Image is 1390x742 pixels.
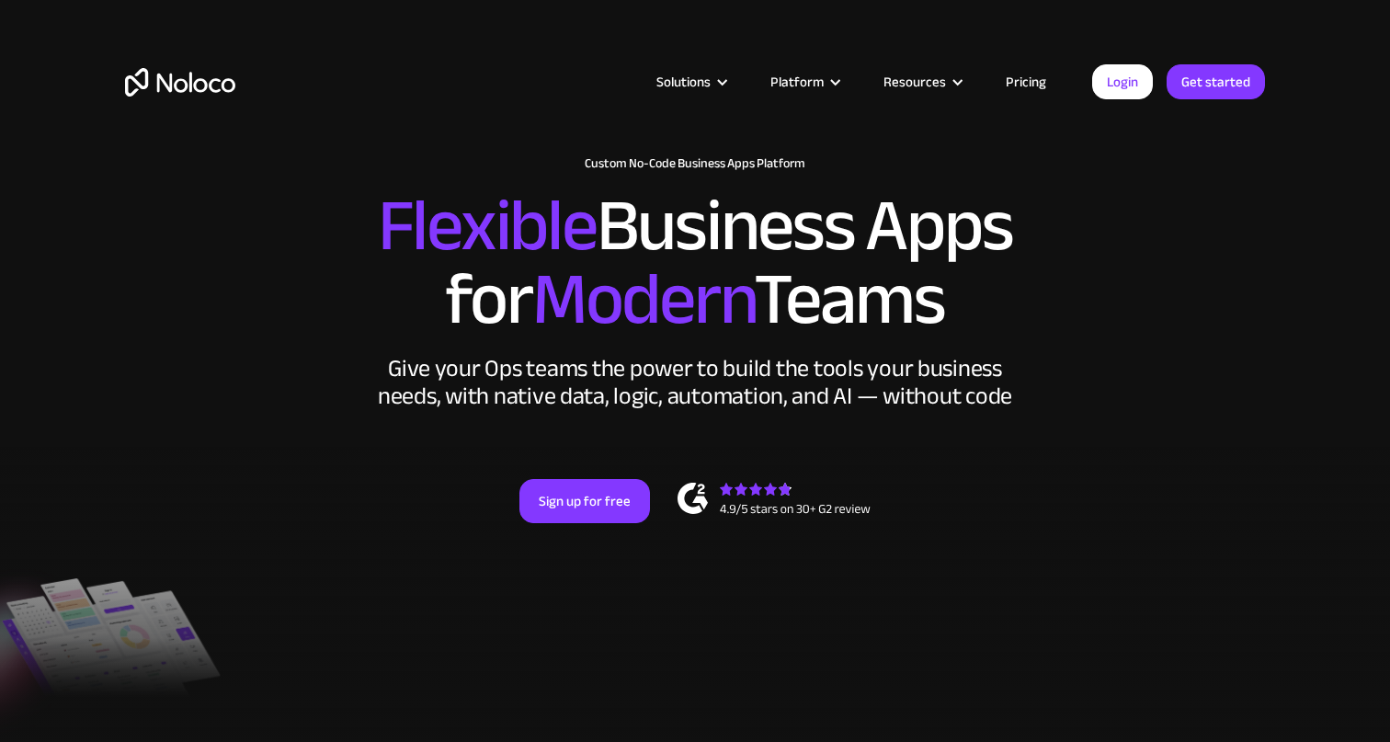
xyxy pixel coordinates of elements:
div: Resources [860,70,983,94]
h2: Business Apps for Teams [125,189,1265,337]
div: Solutions [656,70,711,94]
div: Solutions [633,70,747,94]
div: Platform [747,70,860,94]
a: Pricing [983,70,1069,94]
a: home [125,68,235,97]
a: Sign up for free [519,479,650,523]
span: Flexible [378,157,597,294]
a: Login [1092,64,1153,99]
div: Resources [883,70,946,94]
div: Give your Ops teams the power to build the tools your business needs, with native data, logic, au... [373,355,1017,410]
a: Get started [1167,64,1265,99]
span: Modern [532,231,754,368]
div: Platform [770,70,824,94]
